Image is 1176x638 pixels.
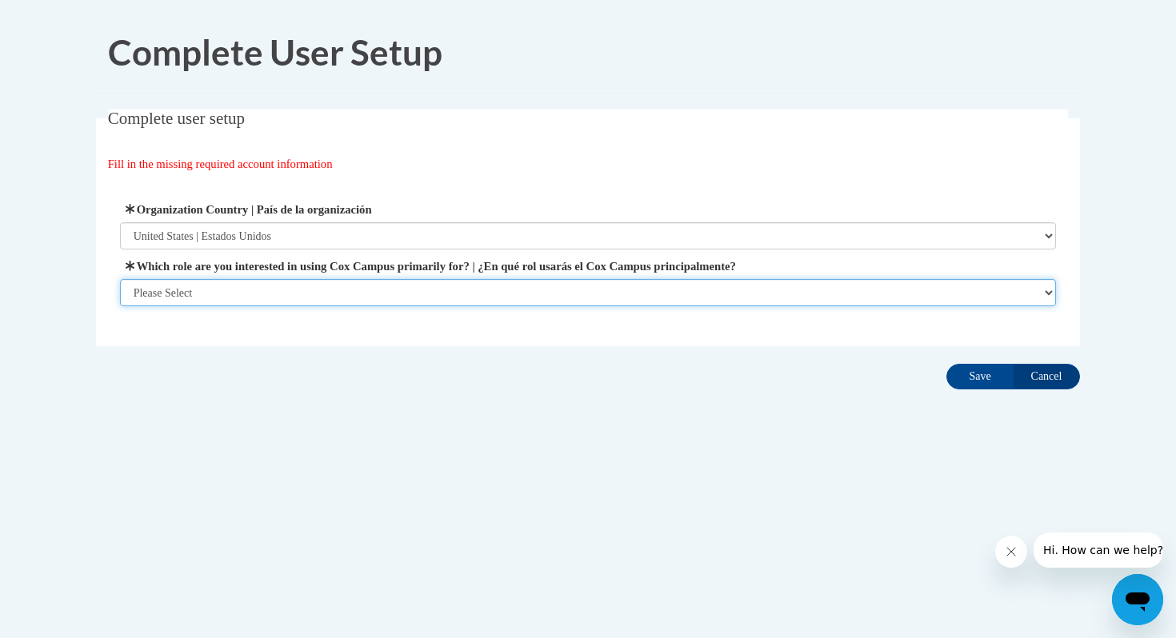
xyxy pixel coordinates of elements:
iframe: Message from company [1034,532,1163,568]
span: Complete user setup [108,109,245,128]
label: Organization Country | País de la organización [120,201,1057,218]
label: Which role are you interested in using Cox Campus primarily for? | ¿En qué rol usarás el Cox Camp... [120,257,1057,275]
span: Fill in the missing required account information [108,158,333,170]
input: Cancel [1013,364,1080,389]
input: Save [946,364,1014,389]
iframe: Button to launch messaging window [1112,574,1163,625]
iframe: Close message [995,536,1027,568]
span: Complete User Setup [108,31,442,73]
